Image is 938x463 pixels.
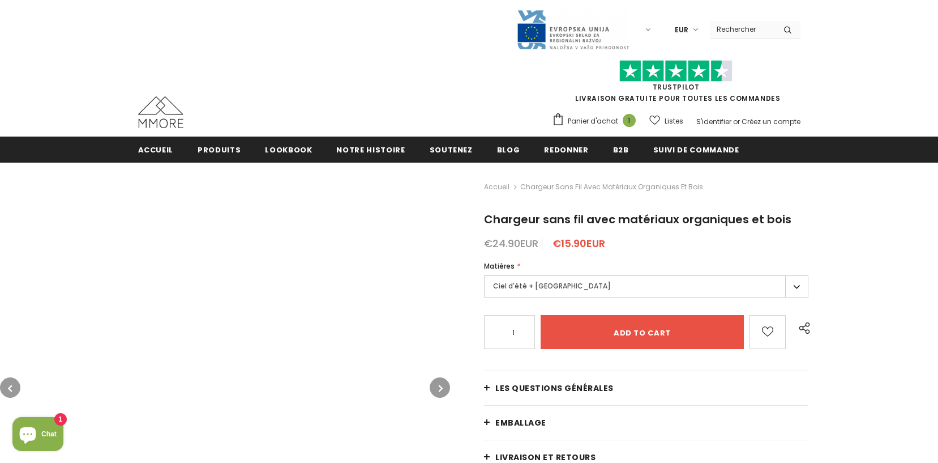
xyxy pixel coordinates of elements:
img: Cas MMORE [138,96,183,128]
a: Suivi de commande [653,137,739,162]
a: B2B [613,137,629,162]
a: S'identifier [696,117,731,126]
span: Chargeur sans fil avec matériaux organiques et bois [484,211,791,227]
span: €15.90EUR [552,236,605,250]
span: Les questions générales [495,383,614,394]
span: Livraison et retours [495,452,596,463]
span: Matières [484,261,515,271]
a: Produits [198,137,241,162]
span: EUR [675,24,688,36]
label: Ciel d'été + [GEOGRAPHIC_DATA] [484,275,808,298]
span: B2B [613,145,629,155]
a: Les questions générales [484,371,808,405]
span: Accueil [138,145,174,155]
span: Panier d'achat [568,116,618,127]
a: Lookbook [265,137,312,162]
a: Panier d'achat 1 [552,113,641,130]
a: Notre histoire [336,137,405,162]
span: soutenez [430,145,473,155]
a: Javni Razpis [516,24,629,34]
img: Javni Razpis [516,9,629,50]
span: or [733,117,740,126]
span: EMBALLAGE [495,417,546,428]
input: Search Site [710,21,775,37]
a: Accueil [484,180,509,194]
span: Suivi de commande [653,145,739,155]
a: Accueil [138,137,174,162]
a: Créez un compte [742,117,800,126]
a: soutenez [430,137,473,162]
span: 1 [623,114,636,127]
a: EMBALLAGE [484,406,808,440]
span: Redonner [544,145,588,155]
a: Blog [497,137,520,162]
a: Redonner [544,137,588,162]
span: Lookbook [265,145,312,155]
span: Produits [198,145,241,155]
span: Notre histoire [336,145,405,155]
span: Chargeur sans fil avec matériaux organiques et bois [520,180,703,194]
span: Listes [665,116,683,127]
inbox-online-store-chat: Shopify online store chat [9,417,67,454]
span: Blog [497,145,520,155]
a: TrustPilot [653,82,700,92]
a: Listes [649,111,683,131]
span: €24.90EUR [484,236,538,250]
input: Add to cart [541,315,743,349]
span: LIVRAISON GRATUITE POUR TOUTES LES COMMANDES [552,65,800,103]
img: Faites confiance aux étoiles pilotes [619,60,733,82]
